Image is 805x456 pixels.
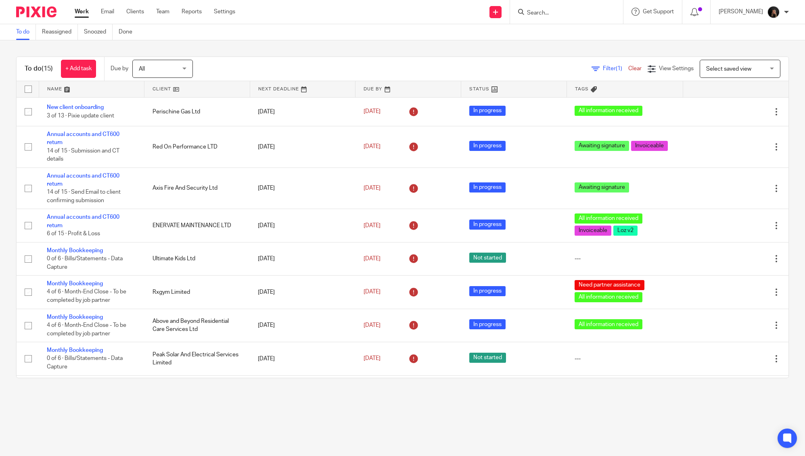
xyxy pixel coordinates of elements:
[144,97,250,126] td: Perischine Gas Ltd
[575,226,611,236] span: Invoiceable
[364,144,381,150] span: [DATE]
[61,60,96,78] a: + Add task
[575,292,642,302] span: All information received
[364,289,381,295] span: [DATE]
[144,167,250,209] td: Axis Fire And Security Ltd
[47,256,123,270] span: 0 of 6 · Bills/Statements - Data Capture
[364,356,381,362] span: [DATE]
[250,342,355,375] td: [DATE]
[628,66,642,71] a: Clear
[139,66,145,72] span: All
[250,242,355,275] td: [DATE]
[575,280,644,290] span: Need partner assistance
[575,213,642,224] span: All information received
[47,289,126,303] span: 4 of 6 · Month-End Close - To be completed by job partner
[364,109,381,115] span: [DATE]
[144,276,250,309] td: Rxgym Limited
[250,209,355,242] td: [DATE]
[144,242,250,275] td: Ultimate Kids Ltd
[469,182,506,192] span: In progress
[25,65,53,73] h1: To do
[575,319,642,329] span: All information received
[144,209,250,242] td: ENERVATE MAINTENANCE LTD
[631,141,668,151] span: Invoiceable
[643,9,674,15] span: Get Support
[47,148,119,162] span: 14 of 15 · Submission and CT details
[214,8,235,16] a: Settings
[182,8,202,16] a: Reports
[144,309,250,342] td: Above and Beyond Residential Care Services Ltd
[126,8,144,16] a: Clients
[526,10,599,17] input: Search
[469,353,506,363] span: Not started
[47,105,104,110] a: New client onboarding
[469,220,506,230] span: In progress
[144,342,250,375] td: Peak Solar And Electrical Services Limited
[719,8,763,16] p: [PERSON_NAME]
[575,255,675,263] div: ---
[250,309,355,342] td: [DATE]
[575,106,642,116] span: All information received
[603,66,628,71] span: Filter
[47,173,119,187] a: Annual accounts and CT600 return
[144,126,250,167] td: Red On Performance LTD
[84,24,113,40] a: Snoozed
[364,322,381,328] span: [DATE]
[706,66,751,72] span: Select saved view
[250,375,355,408] td: [DATE]
[47,231,100,236] span: 6 of 15 · Profit & Loss
[47,347,103,353] a: Monthly Bookkeeping
[364,185,381,191] span: [DATE]
[47,113,114,119] span: 3 of 13 · Pixie update client
[364,223,381,228] span: [DATE]
[469,286,506,296] span: In progress
[469,106,506,116] span: In progress
[47,248,103,253] a: Monthly Bookkeeping
[42,65,53,72] span: (15)
[16,24,36,40] a: To do
[47,322,126,337] span: 4 of 6 · Month-End Close - To be completed by job partner
[101,8,114,16] a: Email
[119,24,138,40] a: Done
[613,226,638,236] span: Loz v2
[144,375,250,408] td: Ball Management Ltd
[250,97,355,126] td: [DATE]
[75,8,89,16] a: Work
[47,356,123,370] span: 0 of 6 · Bills/Statements - Data Capture
[767,6,780,19] img: 455A9867.jpg
[575,355,675,363] div: ---
[47,281,103,287] a: Monthly Bookkeeping
[469,141,506,151] span: In progress
[469,253,506,263] span: Not started
[575,182,629,192] span: Awaiting signature
[156,8,169,16] a: Team
[47,132,119,145] a: Annual accounts and CT600 return
[659,66,694,71] span: View Settings
[616,66,622,71] span: (1)
[111,65,128,73] p: Due by
[47,190,121,204] span: 14 of 15 · Send Email to client confirming submission
[575,87,589,91] span: Tags
[250,126,355,167] td: [DATE]
[16,6,56,17] img: Pixie
[469,319,506,329] span: In progress
[47,314,103,320] a: Monthly Bookkeeping
[364,256,381,261] span: [DATE]
[47,214,119,228] a: Annual accounts and CT600 return
[42,24,78,40] a: Reassigned
[575,141,629,151] span: Awaiting signature
[250,167,355,209] td: [DATE]
[250,276,355,309] td: [DATE]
